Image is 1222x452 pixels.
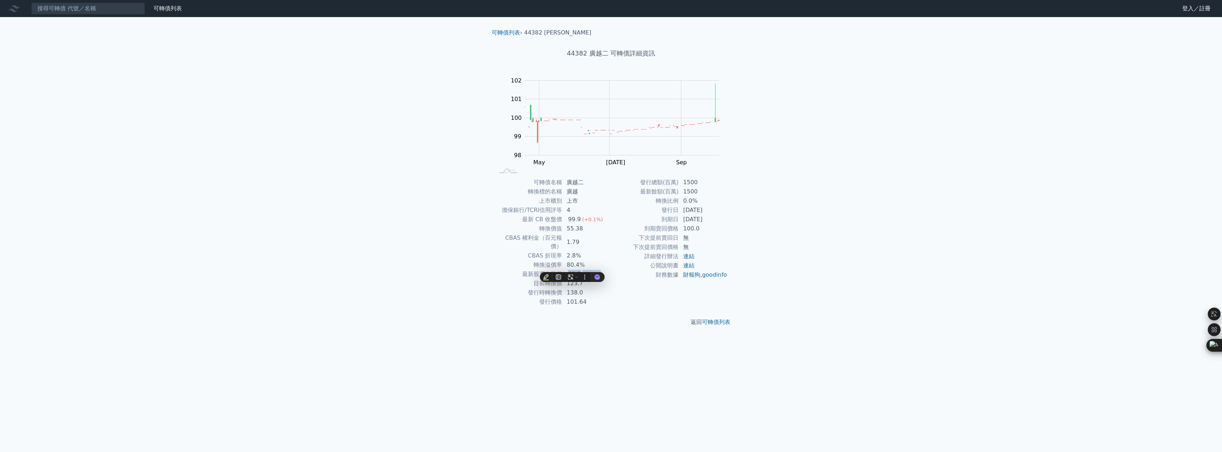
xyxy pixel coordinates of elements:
[562,196,611,206] td: 上市
[702,271,727,278] a: goodinfo
[562,206,611,215] td: 4
[679,270,728,280] td: ,
[562,260,611,270] td: 80.4%
[679,243,728,252] td: 無
[1186,418,1222,452] iframe: Chat Widget
[494,279,562,288] td: 目前轉換價
[494,187,562,196] td: 轉換標的名稱
[533,159,545,166] tspan: May
[562,187,611,196] td: 廣越
[31,2,145,15] input: 搜尋可轉債 代號／名稱
[494,224,562,233] td: 轉換價值
[486,48,736,58] h1: 44382 廣越二 可轉債詳細資訊
[567,215,582,224] div: 99.9
[611,252,679,261] td: 詳細發行辦法
[611,196,679,206] td: 轉換比例
[679,233,728,243] td: 無
[567,270,582,278] div: 68.5
[494,196,562,206] td: 上市櫃別
[676,159,687,166] tspan: Sep
[611,270,679,280] td: 財務數據
[611,178,679,187] td: 發行總額(百萬)
[606,159,625,166] tspan: [DATE]
[683,271,700,278] a: 財報狗
[494,233,562,251] td: CBAS 權利金（百元報價）
[611,206,679,215] td: 發行日
[679,187,728,196] td: 1500
[611,233,679,243] td: 下次提前賣回日
[611,261,679,270] td: 公開說明書
[503,77,730,166] g: Chart
[511,96,522,102] tspan: 101
[562,224,611,233] td: 55.38
[679,215,728,224] td: [DATE]
[514,133,521,140] tspan: 99
[1186,418,1222,452] div: 聊天小工具
[582,217,603,222] span: (+0.1%)
[511,115,522,121] tspan: 100
[494,251,562,260] td: CBAS 折現率
[611,187,679,196] td: 最新餘額(百萬)
[492,28,522,37] li: ›
[582,271,601,277] span: (-0.4%)
[153,5,182,12] a: 可轉債列表
[683,253,694,260] a: 連結
[702,319,730,325] a: 可轉債列表
[679,196,728,206] td: 0.0%
[562,233,611,251] td: 1.79
[524,28,591,37] li: 44382 [PERSON_NAME]
[494,297,562,307] td: 發行價格
[494,288,562,297] td: 發行時轉換價
[679,178,728,187] td: 1500
[494,260,562,270] td: 轉換溢價率
[683,262,694,269] a: 連結
[514,152,521,159] tspan: 98
[494,270,562,279] td: 最新股票收盤價
[562,279,611,288] td: 123.7
[611,215,679,224] td: 到期日
[562,251,611,260] td: 2.8%
[486,318,736,326] p: 返回
[511,77,522,84] tspan: 102
[562,178,611,187] td: 廣越二
[679,224,728,233] td: 100.0
[494,215,562,224] td: 最新 CB 收盤價
[562,288,611,297] td: 138.0
[611,243,679,252] td: 下次提前賣回價格
[494,206,562,215] td: 擔保銀行/TCRI信用評等
[679,206,728,215] td: [DATE]
[494,178,562,187] td: 可轉債名稱
[562,297,611,307] td: 101.64
[1177,3,1216,14] a: 登入／註冊
[611,224,679,233] td: 到期賣回價格
[492,29,520,36] a: 可轉債列表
